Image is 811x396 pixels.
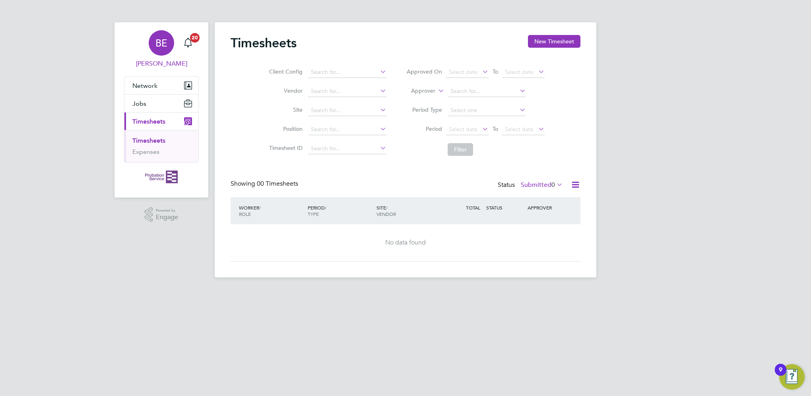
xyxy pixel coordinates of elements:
[779,370,782,380] div: 9
[521,181,563,189] label: Submitted
[449,68,477,76] span: Select date
[308,105,386,116] input: Search for...
[448,105,526,116] input: Select one
[237,200,306,221] div: WORKER
[132,118,165,125] span: Timesheets
[132,148,159,155] a: Expenses
[267,144,303,151] label: Timesheet ID
[156,207,178,214] span: Powered by
[114,22,208,198] nav: Main navigation
[505,68,534,76] span: Select date
[490,124,501,134] span: To
[124,59,199,68] span: Ben Edwards
[406,125,442,132] label: Period
[239,211,251,217] span: ROLE
[376,211,396,217] span: VENDOR
[259,204,261,211] span: /
[124,130,198,162] div: Timesheets
[124,95,198,112] button: Jobs
[231,180,300,188] div: Showing
[124,77,198,94] button: Network
[484,200,526,215] div: STATUS
[308,86,386,97] input: Search for...
[180,30,196,56] a: 20
[498,180,565,191] div: Status
[156,214,178,221] span: Engage
[308,124,386,135] input: Search for...
[505,126,534,133] span: Select date
[145,207,178,222] a: Powered byEngage
[124,113,198,130] button: Timesheets
[306,200,374,221] div: PERIOD
[374,200,443,221] div: SITE
[190,33,200,43] span: 20
[308,67,386,78] input: Search for...
[386,204,388,211] span: /
[551,181,555,189] span: 0
[231,35,297,51] h2: Timesheets
[132,137,165,144] a: Timesheets
[779,364,805,390] button: Open Resource Center, 9 new notifications
[308,211,319,217] span: TYPE
[267,125,303,132] label: Position
[325,204,326,211] span: /
[448,143,473,156] button: Filter
[400,87,435,95] label: Approver
[448,86,526,97] input: Search for...
[257,180,298,188] span: 00 Timesheets
[406,68,442,75] label: Approved On
[239,239,572,247] div: No data found
[308,143,386,154] input: Search for...
[132,100,146,107] span: Jobs
[124,30,199,68] a: BE[PERSON_NAME]
[449,126,477,133] span: Select date
[132,82,157,89] span: Network
[490,66,501,77] span: To
[267,87,303,94] label: Vendor
[145,171,177,183] img: probationservice-logo-retina.png
[267,106,303,113] label: Site
[267,68,303,75] label: Client Config
[406,106,442,113] label: Period Type
[155,38,167,48] span: BE
[528,35,580,48] button: New Timesheet
[466,204,480,211] span: TOTAL
[526,200,567,215] div: APPROVER
[124,171,199,183] a: Go to home page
